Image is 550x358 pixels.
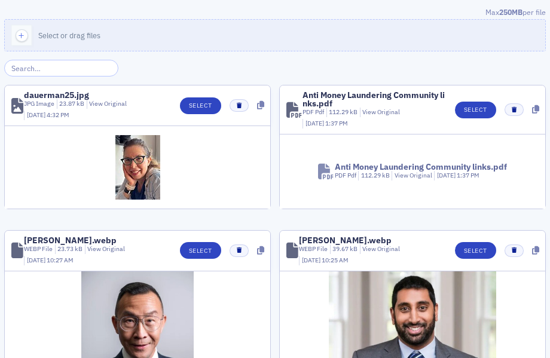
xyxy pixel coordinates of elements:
span: [DATE] [27,256,47,264]
span: [DATE] [302,256,322,264]
span: [DATE] [27,111,47,119]
span: [DATE] [437,171,457,179]
a: View Original [395,171,432,179]
a: View Original [89,99,127,108]
span: 4:32 PM [47,111,69,119]
span: 10:25 AM [322,256,349,264]
button: Select [180,97,221,114]
span: [DATE] [305,119,325,127]
span: 250MB [499,7,522,17]
span: Select or drag files [38,30,100,40]
a: View Original [87,244,125,253]
input: Search… [4,60,118,77]
div: 23.73 kB [55,244,83,254]
div: 112.29 kB [358,171,390,180]
button: Select or drag files [4,19,546,51]
div: WEBP File [24,244,53,254]
div: JPG Image [24,99,54,109]
div: PDF Pdf [335,171,356,180]
div: 39.67 kB [330,244,358,254]
div: [PERSON_NAME].webp [24,236,117,244]
div: Max per file [4,7,546,20]
div: 23.87 kB [57,99,85,109]
div: WEBP File [299,244,328,254]
button: Select [455,102,496,118]
div: Anti Money Laundering Community links.pdf [335,163,507,171]
span: 1:37 PM [457,171,479,179]
span: 10:27 AM [47,256,74,264]
div: PDF Pdf [302,108,324,117]
span: 1:37 PM [325,119,348,127]
a: View Original [362,108,400,116]
div: [PERSON_NAME].webp [299,236,392,244]
a: View Original [362,244,400,253]
div: Anti Money Laundering Community links.pdf [302,91,447,108]
div: 112.29 kB [326,108,358,117]
div: dauerman25.jpg [24,91,89,99]
button: Select [455,242,496,259]
button: Select [180,242,221,259]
